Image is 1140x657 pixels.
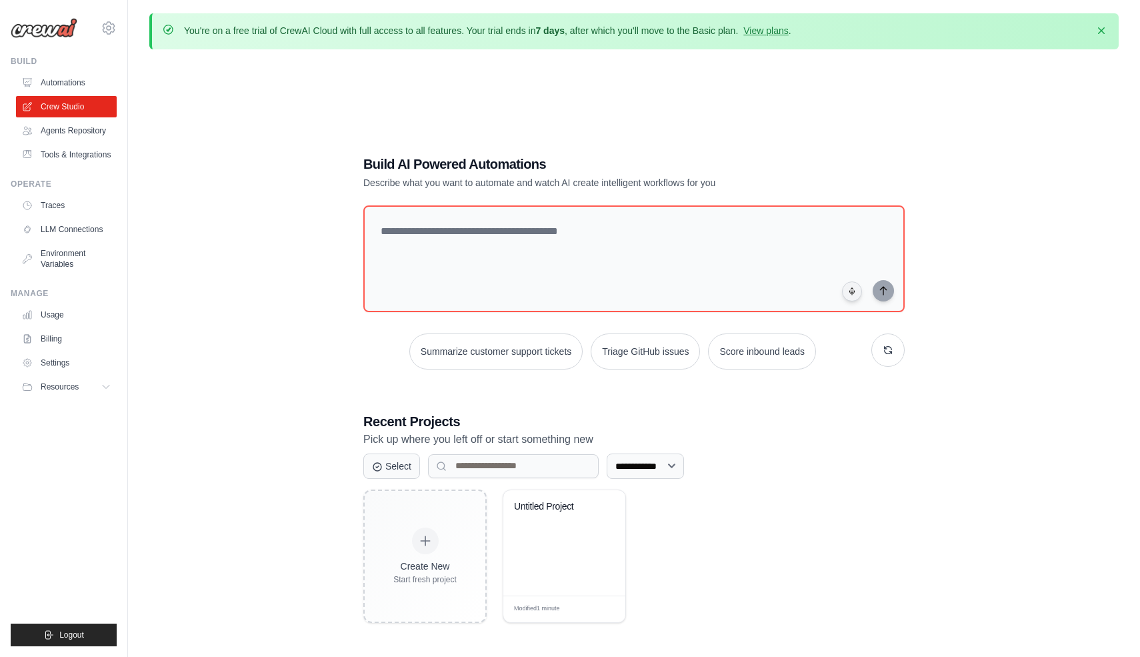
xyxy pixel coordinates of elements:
[393,560,457,573] div: Create New
[708,334,816,370] button: Score inbound leads
[591,334,700,370] button: Triage GitHub issues
[59,630,84,640] span: Logout
[11,624,117,646] button: Logout
[11,56,117,67] div: Build
[16,96,117,117] a: Crew Studio
[363,412,905,431] h3: Recent Projects
[594,604,605,614] span: Edit
[363,155,811,173] h1: Build AI Powered Automations
[11,288,117,299] div: Manage
[871,334,905,367] button: Get new suggestions
[41,382,79,392] span: Resources
[16,72,117,93] a: Automations
[16,144,117,165] a: Tools & Integrations
[535,25,565,36] strong: 7 days
[16,328,117,350] a: Billing
[16,120,117,141] a: Agents Repository
[11,18,77,38] img: Logo
[514,604,560,614] span: Modified 1 minute
[363,431,905,448] p: Pick up where you left off or start something new
[16,219,117,240] a: LLM Connections
[11,179,117,189] div: Operate
[363,176,811,189] p: Describe what you want to automate and watch AI create intelligent workflows for you
[16,243,117,275] a: Environment Variables
[184,24,791,37] p: You're on a free trial of CrewAI Cloud with full access to all features. Your trial ends in , aft...
[393,574,457,585] div: Start fresh project
[409,334,583,370] button: Summarize customer support tickets
[16,195,117,216] a: Traces
[363,454,420,479] button: Select
[743,25,788,36] a: View plans
[514,501,595,513] div: Untitled Project
[16,304,117,325] a: Usage
[842,281,862,301] button: Click to speak your automation idea
[16,376,117,398] button: Resources
[16,352,117,374] a: Settings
